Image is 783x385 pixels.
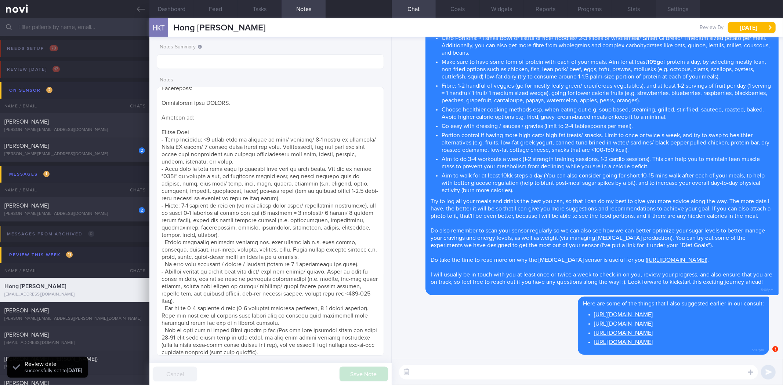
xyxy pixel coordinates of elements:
[431,198,771,219] span: Try to log all your meals and drinks the best you can, so that I can do my best to give you more ...
[4,119,49,125] span: [PERSON_NAME]
[4,308,49,313] span: [PERSON_NAME]
[4,292,145,297] div: [EMAIL_ADDRESS][DOMAIN_NAME]
[700,25,724,31] span: Review By
[120,183,149,197] div: Chats
[648,59,660,65] strong: 105g
[52,66,60,72] span: 17
[431,272,773,285] span: I will usually be in touch with you at least once or twice a week to check-in on you, review your...
[4,316,145,322] div: [PERSON_NAME][EMAIL_ADDRESS][PERSON_NAME][DOMAIN_NAME]
[5,65,62,74] div: Review [DATE]
[50,45,58,51] span: 78
[442,80,773,104] li: Fibre: 1-2 handful of veggies (go for mostly leafy green/ cruciferous vegetables), and at least 1...
[4,283,66,289] span: Hong [PERSON_NAME]
[431,228,765,248] span: Do also remember to scan your sensor regularly so we can also see how we can better optimize your...
[4,151,145,157] div: [PERSON_NAME][EMAIL_ADDRESS][DOMAIN_NAME]
[88,231,94,237] span: 0
[160,77,381,84] label: Notes
[67,368,82,373] strong: [DATE]
[594,339,653,345] a: [URL][DOMAIN_NAME]
[442,130,773,154] li: Portion control if having more high carb/ high fat treats/ snacks. Limit to once or twice a week,...
[442,154,773,170] li: Aim to do 3-4 workouts a week (1-2 strength training sessions, 1-2 cardio sessions). This can hel...
[728,22,776,33] button: [DATE]
[442,104,773,121] li: Choose healthier cooking methods esp. when eating out e.g. soup based, steaming, grilled, stir-fr...
[7,169,51,179] div: Messages
[594,321,653,327] a: [URL][DOMAIN_NAME]
[5,229,96,239] div: Messages from Archived
[4,127,145,133] div: [PERSON_NAME][EMAIL_ADDRESS][DOMAIN_NAME]
[7,250,75,260] div: Review this week
[4,340,145,346] div: [EMAIL_ADDRESS][DOMAIN_NAME]
[648,257,706,263] a: [URL][DOMAIN_NAME]
[4,332,49,338] span: [PERSON_NAME]
[25,368,82,373] span: successfully set to
[761,286,773,293] span: 5:06pm
[4,364,145,370] div: [EMAIL_ADDRESS][DOMAIN_NAME]
[752,346,764,353] span: 5:07pm
[4,211,145,217] div: [PERSON_NAME][EMAIL_ADDRESS][DOMAIN_NAME]
[442,121,773,130] li: Go easy with dressing / sauces / gravies (limit to 2-4 tablespoons per meal).
[43,171,50,177] span: 1
[25,360,82,368] div: Review date
[7,85,54,95] div: On sensor
[431,257,709,263] span: Do take the time to read more on why the [MEDICAL_DATA] sensor is useful for you ( ).
[442,170,773,194] li: Aim to walk for at least 10kk steps a day (You can also consider going for short 10-15 mins walk ...
[4,143,49,149] span: [PERSON_NAME]
[594,330,653,336] a: [URL][DOMAIN_NAME]
[120,263,149,278] div: Chats
[583,301,764,307] span: Here are some of the things that I also suggested earlier in our consult:
[442,33,773,56] li: Carb Portions: <1 small bowl or fistful of rice/ noodles/ 2-3 slices of wholemeal/ Smart GI bread...
[160,44,381,51] label: Notes Summary
[5,44,60,54] div: Needs setup
[148,14,170,42] div: HKT
[173,23,265,32] span: Hong [PERSON_NAME]
[120,99,149,113] div: Chats
[442,56,773,80] li: Make sure to have some form of protein with each of your meals. Aim for at least of protein a day...
[594,312,653,318] a: [URL][DOMAIN_NAME]
[46,87,52,93] span: 2
[4,203,49,209] span: [PERSON_NAME]
[4,356,98,362] span: [PERSON_NAME] ([PERSON_NAME])
[139,147,145,154] div: 2
[66,252,73,258] span: 11
[139,207,145,213] div: 2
